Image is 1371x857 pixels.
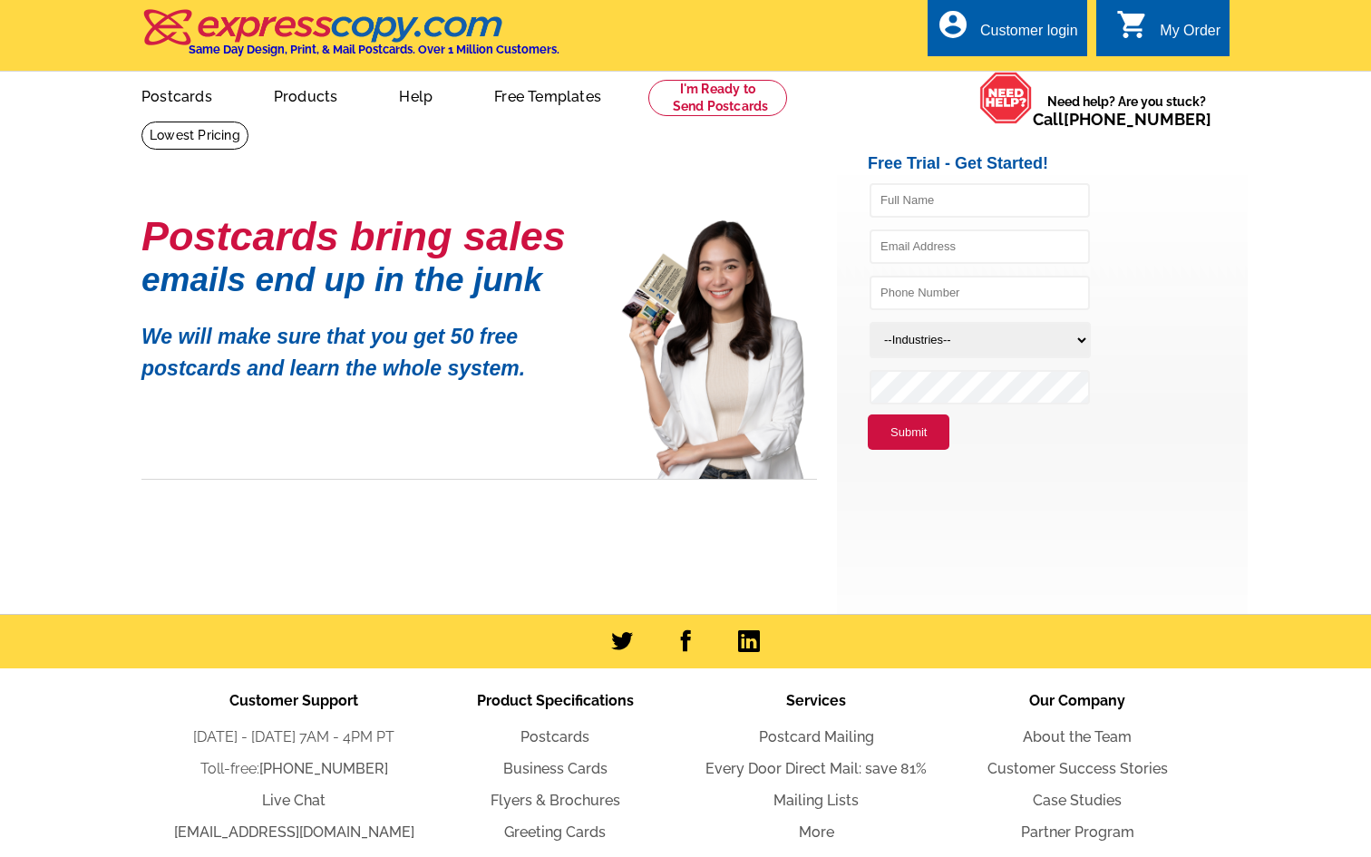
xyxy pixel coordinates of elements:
[491,792,620,809] a: Flyers & Brochures
[112,73,241,116] a: Postcards
[1029,692,1125,709] span: Our Company
[1023,728,1132,745] a: About the Team
[980,23,1078,48] div: Customer login
[773,792,859,809] a: Mailing Lists
[262,792,326,809] a: Live Chat
[868,154,1248,174] h2: Free Trial - Get Started!
[1064,110,1211,129] a: [PHONE_NUMBER]
[1033,110,1211,129] span: Call
[141,22,559,56] a: Same Day Design, Print, & Mail Postcards. Over 1 Million Customers.
[1160,23,1220,48] div: My Order
[1033,792,1122,809] a: Case Studies
[1021,823,1134,841] a: Partner Program
[759,728,874,745] a: Postcard Mailing
[465,73,630,116] a: Free Templates
[163,726,424,748] li: [DATE] - [DATE] 7AM - 4PM PT
[937,8,969,41] i: account_circle
[163,758,424,780] li: Toll-free:
[141,270,595,289] h1: emails end up in the junk
[504,823,606,841] a: Greeting Cards
[370,73,462,116] a: Help
[1116,8,1149,41] i: shopping_cart
[520,728,589,745] a: Postcards
[799,823,834,841] a: More
[229,692,358,709] span: Customer Support
[174,823,414,841] a: [EMAIL_ADDRESS][DOMAIN_NAME]
[868,414,949,451] button: Submit
[1033,93,1220,129] span: Need help? Are you stuck?
[245,73,367,116] a: Products
[1116,20,1220,43] a: shopping_cart My Order
[870,183,1090,218] input: Full Name
[503,760,608,777] a: Business Cards
[477,692,634,709] span: Product Specifications
[870,276,1090,310] input: Phone Number
[870,229,1090,264] input: Email Address
[987,760,1168,777] a: Customer Success Stories
[705,760,927,777] a: Every Door Direct Mail: save 81%
[937,20,1078,43] a: account_circle Customer login
[141,307,595,384] p: We will make sure that you get 50 free postcards and learn the whole system.
[259,760,388,777] a: [PHONE_NUMBER]
[141,220,595,252] h1: Postcards bring sales
[979,72,1033,124] img: help
[786,692,846,709] span: Services
[189,43,559,56] h4: Same Day Design, Print, & Mail Postcards. Over 1 Million Customers.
